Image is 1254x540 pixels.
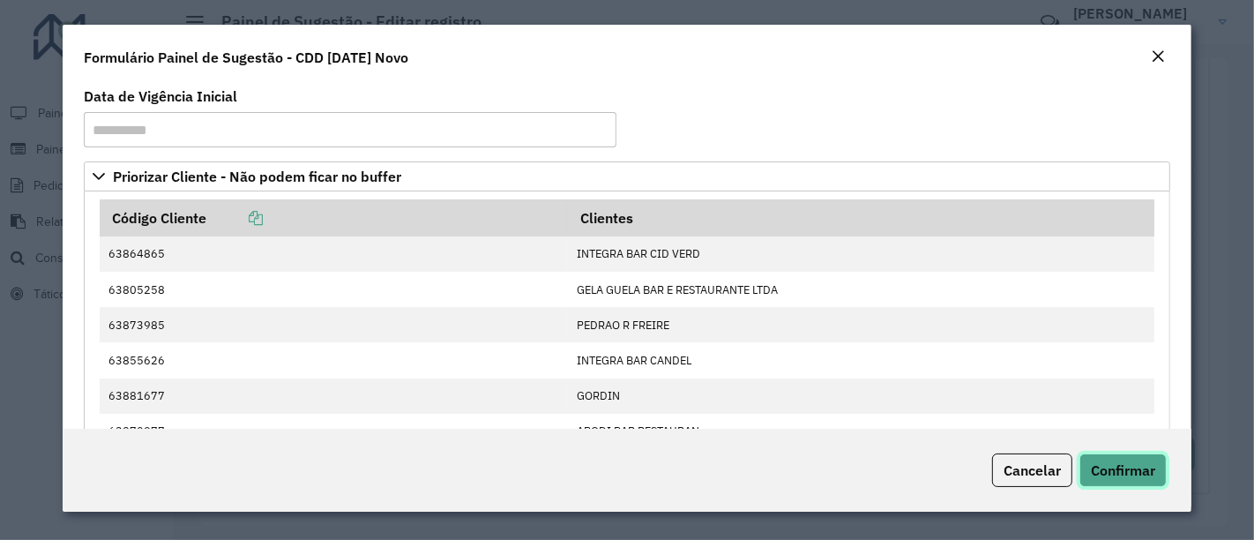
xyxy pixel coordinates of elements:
[206,209,263,227] a: Copiar
[100,342,568,378] td: 63855626
[100,414,568,449] td: 63870977
[84,86,237,107] label: Data de Vigência Inicial
[568,236,1154,272] td: INTEGRA BAR CID VERD
[568,199,1154,236] th: Clientes
[1151,49,1165,64] em: Fechar
[568,379,1154,414] td: GORDIN
[568,342,1154,378] td: INTEGRA BAR CANDEL
[100,272,568,307] td: 63805258
[100,379,568,414] td: 63881677
[1004,461,1061,479] span: Cancelar
[84,161,1170,191] a: Priorizar Cliente - Não podem ficar no buffer
[1091,461,1155,479] span: Confirmar
[100,307,568,342] td: 63873985
[100,199,568,236] th: Código Cliente
[100,236,568,272] td: 63864865
[1146,46,1170,69] button: Close
[568,272,1154,307] td: GELA GUELA BAR E RESTAURANTE LTDA
[992,454,1072,487] button: Cancelar
[113,169,401,184] span: Priorizar Cliente - Não podem ficar no buffer
[84,47,408,68] h4: Formulário Painel de Sugestão - CDD [DATE] Novo
[568,307,1154,342] td: PEDRAO R FREIRE
[568,414,1154,449] td: APODI BAR RESTAURAN
[1079,454,1167,487] button: Confirmar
